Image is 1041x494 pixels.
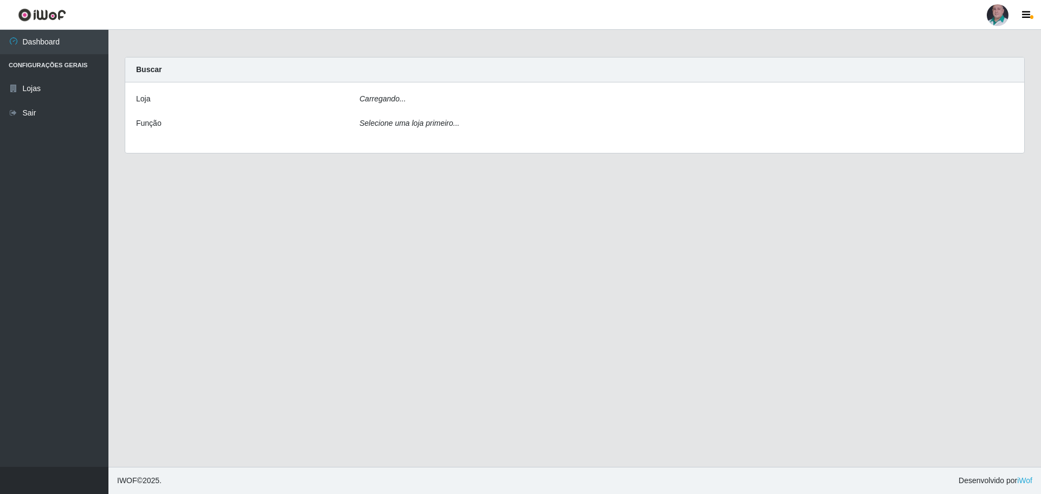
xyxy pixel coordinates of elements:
[117,476,137,485] span: IWOF
[1017,476,1032,485] a: iWof
[359,94,406,103] i: Carregando...
[959,475,1032,486] span: Desenvolvido por
[136,118,162,129] label: Função
[136,65,162,74] strong: Buscar
[117,475,162,486] span: © 2025 .
[18,8,66,22] img: CoreUI Logo
[359,119,459,127] i: Selecione uma loja primeiro...
[136,93,150,105] label: Loja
